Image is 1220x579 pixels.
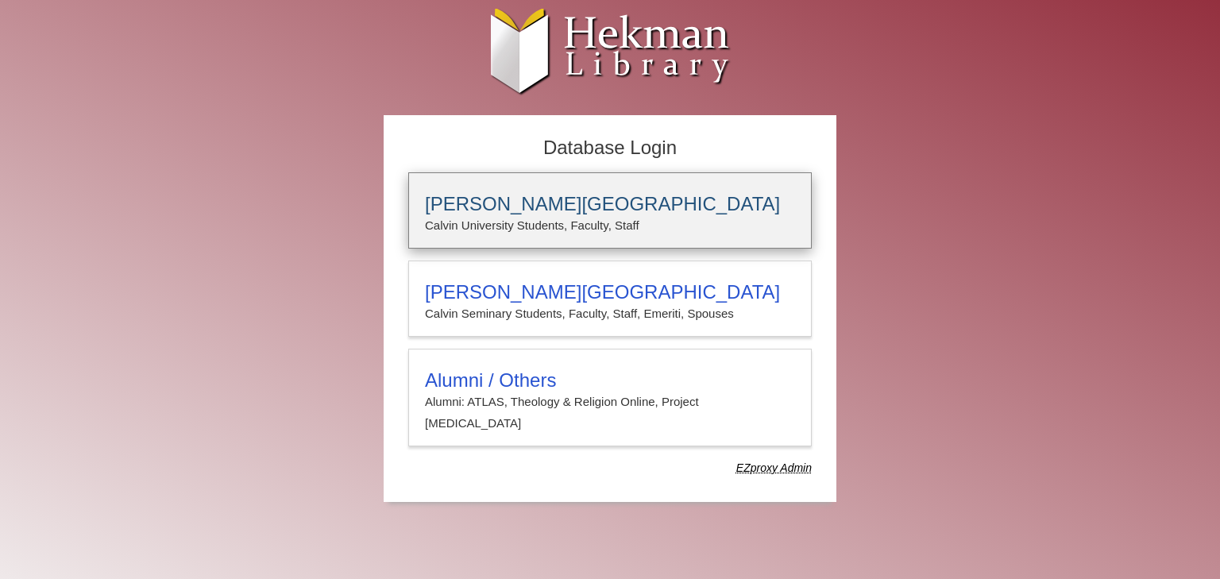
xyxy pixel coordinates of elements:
[400,132,820,164] h2: Database Login
[425,303,795,324] p: Calvin Seminary Students, Faculty, Staff, Emeriti, Spouses
[408,261,812,337] a: [PERSON_NAME][GEOGRAPHIC_DATA]Calvin Seminary Students, Faculty, Staff, Emeriti, Spouses
[425,281,795,303] h3: [PERSON_NAME][GEOGRAPHIC_DATA]
[425,369,795,392] h3: Alumni / Others
[425,193,795,215] h3: [PERSON_NAME][GEOGRAPHIC_DATA]
[408,172,812,249] a: [PERSON_NAME][GEOGRAPHIC_DATA]Calvin University Students, Faculty, Staff
[425,215,795,236] p: Calvin University Students, Faculty, Staff
[425,369,795,434] summary: Alumni / OthersAlumni: ATLAS, Theology & Religion Online, Project [MEDICAL_DATA]
[425,392,795,434] p: Alumni: ATLAS, Theology & Religion Online, Project [MEDICAL_DATA]
[736,461,812,474] dfn: Use Alumni login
